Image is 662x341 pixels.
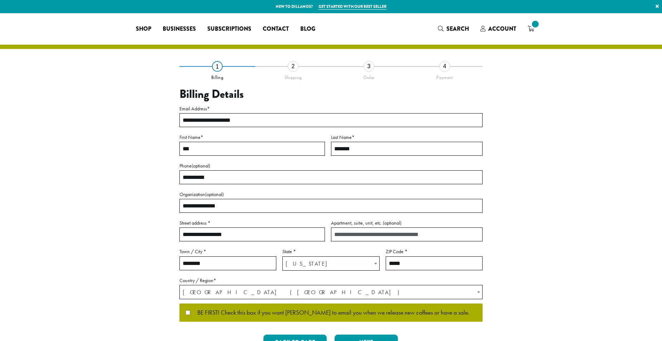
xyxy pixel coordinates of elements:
[255,72,331,80] div: Shipping
[288,61,298,72] div: 2
[439,61,450,72] div: 4
[179,87,483,101] h3: Billing Details
[190,310,469,316] span: BE FIRST! Check this box if you want [PERSON_NAME] to email you when we release new coffees or ha...
[179,190,483,199] label: Organization
[364,61,374,72] div: 3
[282,256,379,271] span: State
[432,23,475,35] a: Search
[180,285,482,299] span: United States (US)
[179,219,325,227] label: Street address
[205,191,224,197] span: (optional)
[207,25,251,34] span: Subscriptions
[130,23,157,35] a: Shop
[179,247,276,256] label: Town / City
[383,220,401,226] span: (optional)
[179,133,325,142] label: First Name
[283,257,379,271] span: Washington
[263,25,289,34] span: Contact
[446,25,469,33] span: Search
[179,285,483,299] span: Country / Region
[331,219,483,227] label: Apartment, suite, unit, etc.
[163,25,196,34] span: Businesses
[282,247,379,256] label: State
[300,25,315,34] span: Blog
[136,25,151,34] span: Shop
[192,162,210,169] span: (optional)
[488,25,516,33] span: Account
[331,133,483,142] label: Last Name
[386,247,483,256] label: ZIP Code
[186,310,190,315] input: BE FIRST! Check this box if you want [PERSON_NAME] to email you when we release new coffees or ha...
[331,72,407,80] div: Order
[179,72,255,80] div: Billing
[179,104,483,113] label: Email Address
[318,4,386,10] a: Get started with our best seller
[407,72,483,80] div: Payment
[212,61,223,72] div: 1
